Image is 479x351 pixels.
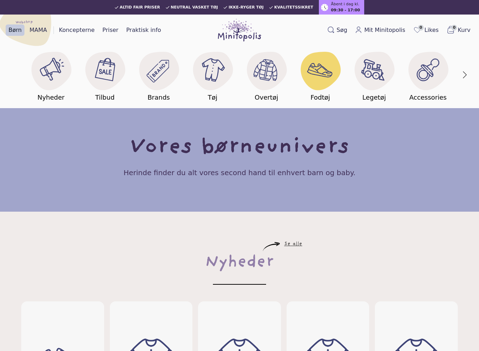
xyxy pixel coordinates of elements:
[205,251,274,274] div: Nyheder
[451,25,457,30] span: 0
[410,24,441,36] a: 0Likes
[255,93,278,102] h5: Overtøj
[331,1,359,7] span: Åbent i dag kl.
[310,93,330,102] h5: Fodtøj
[218,19,261,41] img: Minitopolis logo
[337,26,347,34] span: Søg
[362,93,386,102] h5: Legetøj
[124,168,356,178] h4: Herinde finder du alt vores second hand til enhvert barn og baby.
[352,24,408,36] a: Mit Minitopolis
[331,7,360,13] span: 09:30 - 17:00
[229,5,264,10] span: Ikke-ryger tøj
[409,93,447,102] h5: Accessories
[418,25,424,30] span: 0
[401,47,455,102] a: Accessories
[186,47,239,102] a: Tøj
[123,24,164,36] a: Praktisk info
[56,24,97,36] a: Koncepterne
[132,47,186,102] a: Brands
[458,26,470,34] span: Kurv
[171,5,218,10] span: Neutral vasket tøj
[364,26,405,34] span: Mit Minitopolis
[100,24,121,36] a: Priser
[293,47,347,102] a: Fodtøj
[27,24,50,36] a: MAMA
[95,93,115,102] h5: Tilbud
[130,136,349,159] h1: Vores børneunivers
[424,26,439,34] span: Likes
[148,93,170,102] h5: Brands
[6,24,24,36] a: Børn
[325,24,350,36] button: Søg
[38,93,65,102] h5: Nyheder
[78,47,132,102] a: Tilbud
[444,24,473,36] button: 0Kurv
[239,47,293,102] a: Overtøj
[24,47,78,102] a: Nyheder
[120,5,160,10] span: Altid fair priser
[208,93,217,102] h5: Tøj
[347,47,401,102] a: Legetøj
[284,242,302,246] a: Se alle
[274,5,313,10] span: Kvalitetssikret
